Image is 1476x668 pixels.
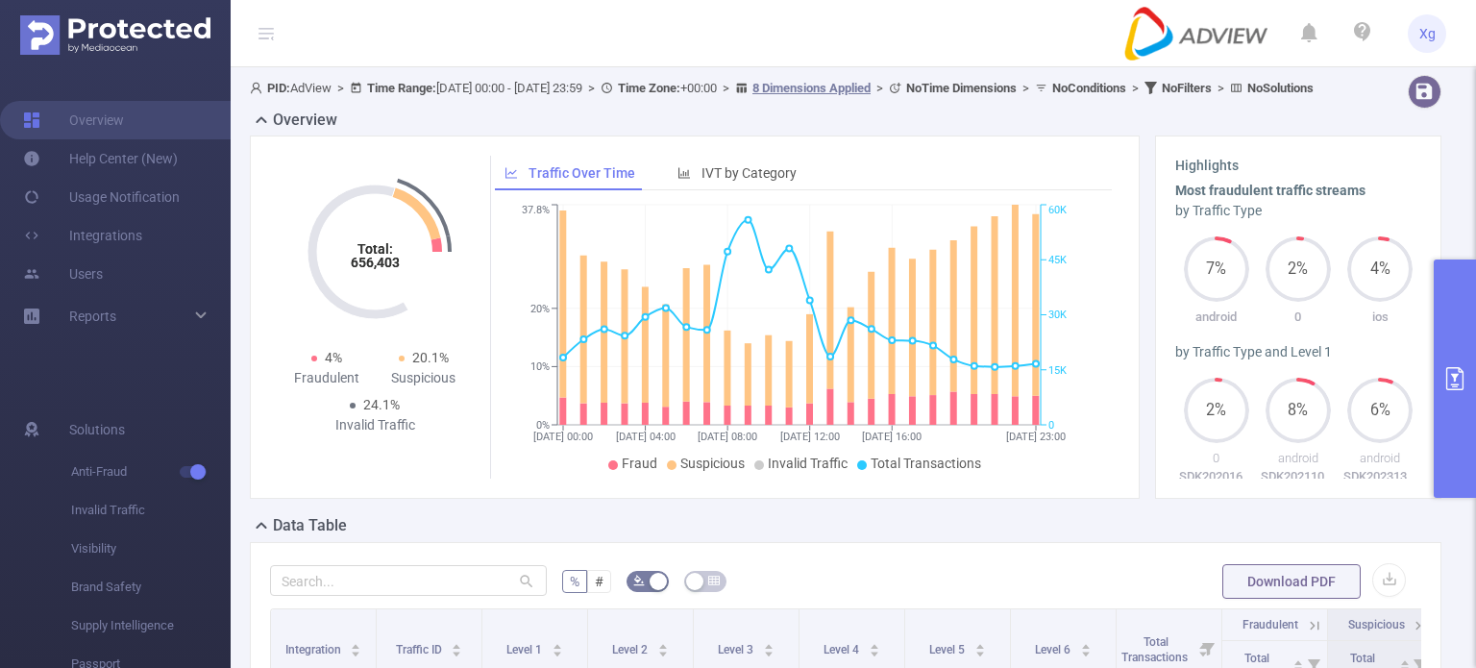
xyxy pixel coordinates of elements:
span: Suspicious [680,456,745,471]
i: icon: caret-up [657,641,668,647]
span: Fraud [622,456,657,471]
span: Reports [69,309,116,324]
div: Invalid Traffic [327,415,424,435]
p: android [1257,449,1339,468]
div: Sort [350,641,361,653]
span: Traffic Over Time [529,165,635,181]
span: Fraudulent [1242,618,1298,631]
i: icon: caret-down [869,649,879,655]
i: icon: caret-up [974,641,985,647]
p: SDK20211015100937zu7f64742ivtbva [1257,467,1339,486]
img: Protected Media [20,15,210,55]
i: icon: caret-down [763,649,774,655]
a: Reports [69,297,116,335]
p: 0 [1257,308,1339,327]
span: Brand Safety [71,568,231,606]
span: Solutions [69,410,125,449]
i: icon: caret-up [452,641,462,647]
b: No Solutions [1247,81,1314,95]
b: PID: [267,81,290,95]
span: Traffic ID [396,643,445,656]
tspan: 0 [1048,419,1054,432]
p: ios [1340,308,1421,327]
div: Sort [1080,641,1092,653]
div: Sort [657,641,669,653]
span: Anti-Fraud [71,453,231,491]
span: Total Transactions [1121,635,1191,664]
span: 2% [1266,261,1331,277]
tspan: 20% [530,303,550,315]
span: > [1126,81,1144,95]
span: Supply Intelligence [71,606,231,645]
div: Sort [451,641,462,653]
i: icon: bg-colors [633,575,645,586]
tspan: 30K [1048,309,1067,322]
div: Sort [552,641,563,653]
tspan: 15K [1048,364,1067,377]
i: icon: caret-up [552,641,562,647]
span: > [582,81,601,95]
b: Time Zone: [618,81,680,95]
i: icon: caret-down [974,649,985,655]
tspan: Total: [357,241,393,257]
a: Help Center (New) [23,139,178,178]
span: Level 3 [718,643,756,656]
tspan: [DATE] 08:00 [698,431,757,443]
p: android [1340,449,1421,468]
span: Level 1 [506,643,545,656]
i: icon: caret-down [657,649,668,655]
i: icon: caret-down [1080,649,1091,655]
span: Total Transactions [871,456,981,471]
tspan: [DATE] 16:00 [862,431,922,443]
h2: Data Table [273,514,347,537]
tspan: [DATE] 00:00 [533,431,593,443]
h2: Overview [273,109,337,132]
i: icon: user [250,82,267,94]
div: by Traffic Type [1175,201,1421,221]
b: No Time Dimensions [906,81,1017,95]
i: icon: caret-up [869,641,879,647]
tspan: 60K [1048,205,1067,217]
button: Download PDF [1222,564,1361,599]
div: Fraudulent [278,368,375,388]
tspan: [DATE] 04:00 [616,431,676,443]
span: Invalid Traffic [71,491,231,530]
span: 20.1% [412,350,449,365]
span: IVT by Category [701,165,797,181]
span: AdView [DATE] 00:00 - [DATE] 23:59 +00:00 [250,81,1314,95]
span: Invalid Traffic [768,456,848,471]
span: 24.1% [363,397,400,412]
i: icon: caret-down [552,649,562,655]
a: Overview [23,101,124,139]
span: Visibility [71,530,231,568]
span: Suspicious [1348,618,1405,631]
p: 0 [1175,449,1257,468]
i: icon: caret-down [351,649,361,655]
i: icon: caret-up [1399,657,1410,663]
a: Users [23,255,103,293]
div: Sort [974,641,986,653]
input: Search... [270,565,547,596]
tspan: 10% [530,361,550,374]
a: Usage Notification [23,178,180,216]
h3: Highlights [1175,156,1421,176]
span: 4% [325,350,342,365]
tspan: [DATE] 23:00 [1006,431,1066,443]
div: Suspicious [375,368,472,388]
span: > [332,81,350,95]
span: # [595,574,603,589]
span: 4% [1347,261,1413,277]
p: SDK20201624040232d2vb8f86t81ytp2 [1175,467,1257,486]
i: icon: caret-up [763,641,774,647]
span: 8% [1266,403,1331,418]
span: Integration [285,643,344,656]
tspan: 0% [536,419,550,432]
div: by Traffic Type and Level 1 [1175,342,1421,362]
b: No Conditions [1052,81,1126,95]
tspan: 37.8% [522,205,550,217]
span: Level 2 [612,643,651,656]
i: icon: caret-up [1292,657,1303,663]
div: Sort [763,641,775,653]
i: icon: caret-up [351,641,361,647]
tspan: [DATE] 12:00 [780,431,840,443]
